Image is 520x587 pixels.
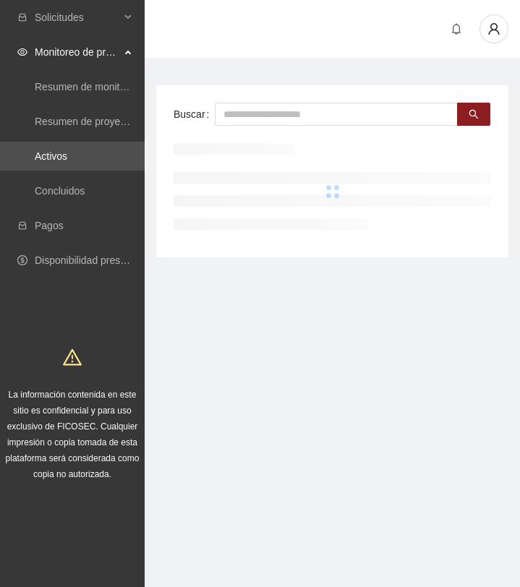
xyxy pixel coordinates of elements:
[445,17,468,40] button: bell
[35,81,140,93] a: Resumen de monitoreo
[35,116,189,127] a: Resumen de proyectos aprobados
[174,103,215,126] label: Buscar
[35,185,85,197] a: Concluidos
[479,14,508,43] button: user
[35,3,120,32] span: Solicitudes
[35,38,120,67] span: Monitoreo de proyectos
[35,220,64,231] a: Pagos
[35,254,158,266] a: Disponibilidad presupuestal
[17,12,27,22] span: inbox
[17,47,27,57] span: eye
[480,22,508,35] span: user
[469,109,479,121] span: search
[6,390,140,479] span: La información contenida en este sitio es confidencial y para uso exclusivo de FICOSEC. Cualquier...
[446,23,467,35] span: bell
[63,348,82,367] span: warning
[35,150,67,162] a: Activos
[457,103,490,126] button: search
